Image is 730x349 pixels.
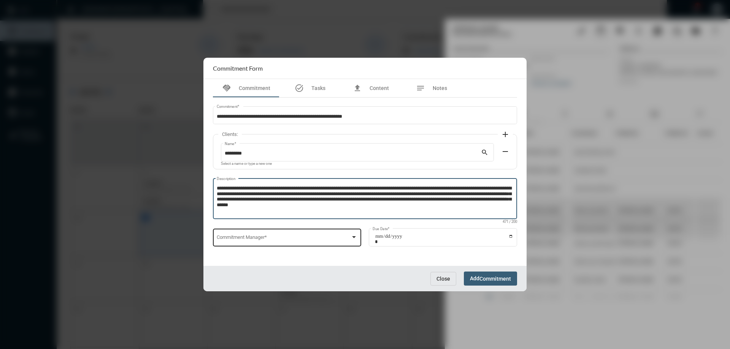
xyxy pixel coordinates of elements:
mat-icon: handshake [222,84,231,93]
span: Close [436,276,450,282]
mat-hint: Select a name or type a new one [221,162,272,166]
mat-icon: task_alt [295,84,304,93]
span: Content [370,85,389,91]
mat-hint: 471 / 200 [503,220,517,224]
button: AddCommitment [464,272,517,286]
mat-icon: remove [501,147,510,156]
mat-icon: add [501,130,510,139]
mat-icon: file_upload [353,84,362,93]
label: Clients: [218,131,242,137]
span: Commitment [479,276,511,282]
button: Close [430,272,456,286]
span: Add [470,275,511,281]
mat-icon: search [481,148,490,158]
span: Notes [433,85,447,91]
span: Commitment [239,85,270,91]
span: Tasks [311,85,325,91]
mat-icon: notes [416,84,425,93]
h2: Commitment Form [213,65,263,72]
